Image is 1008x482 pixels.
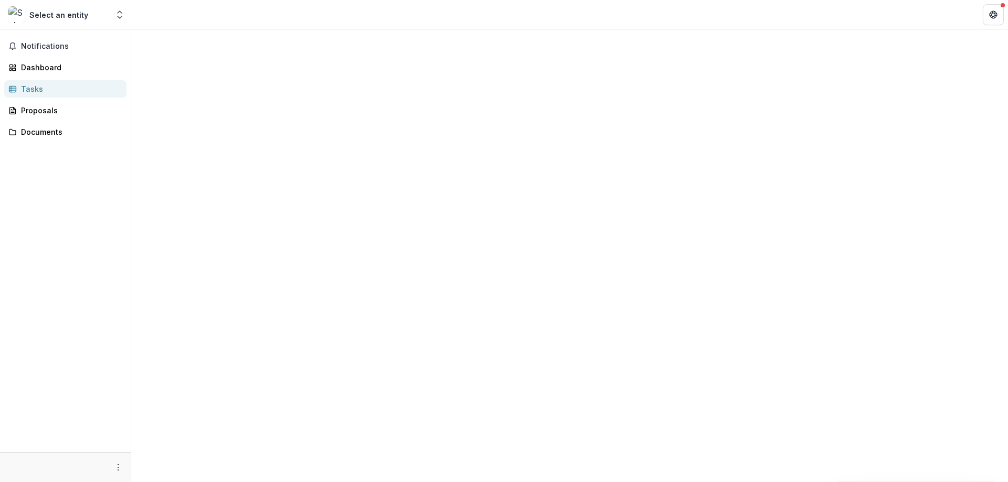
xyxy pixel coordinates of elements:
[4,38,127,55] button: Notifications
[21,126,118,137] div: Documents
[4,123,127,141] a: Documents
[21,83,118,94] div: Tasks
[8,6,25,23] img: Select an entity
[112,4,127,25] button: Open entity switcher
[21,105,118,116] div: Proposals
[4,80,127,98] a: Tasks
[21,62,118,73] div: Dashboard
[983,4,1004,25] button: Get Help
[29,9,88,20] div: Select an entity
[4,59,127,76] a: Dashboard
[21,42,122,51] span: Notifications
[112,461,124,474] button: More
[4,102,127,119] a: Proposals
